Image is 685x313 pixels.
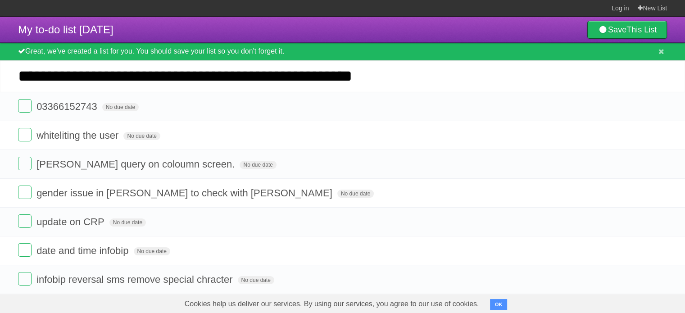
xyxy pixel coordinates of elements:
[36,159,237,170] span: [PERSON_NAME] query on coloumn screen.
[123,132,160,140] span: No due date
[36,274,235,285] span: infobip reversal sms remove special chracter
[240,161,276,169] span: No due date
[337,190,374,198] span: No due date
[18,243,32,257] label: Done
[18,23,113,36] span: My to-do list [DATE]
[626,25,657,34] b: This List
[36,187,335,199] span: gender issue in [PERSON_NAME] to check with [PERSON_NAME]
[36,245,131,256] span: date and time infobip
[18,157,32,170] label: Done
[176,295,488,313] span: Cookies help us deliver our services. By using our services, you agree to our use of cookies.
[36,101,100,112] span: 03366152743
[18,99,32,113] label: Done
[490,299,508,310] button: OK
[18,128,32,141] label: Done
[36,216,106,227] span: update on CRP
[18,186,32,199] label: Done
[36,130,121,141] span: whiteliting the user
[134,247,170,255] span: No due date
[109,218,146,227] span: No due date
[18,272,32,286] label: Done
[587,21,667,39] a: SaveThis List
[238,276,274,284] span: No due date
[102,103,139,111] span: No due date
[18,214,32,228] label: Done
